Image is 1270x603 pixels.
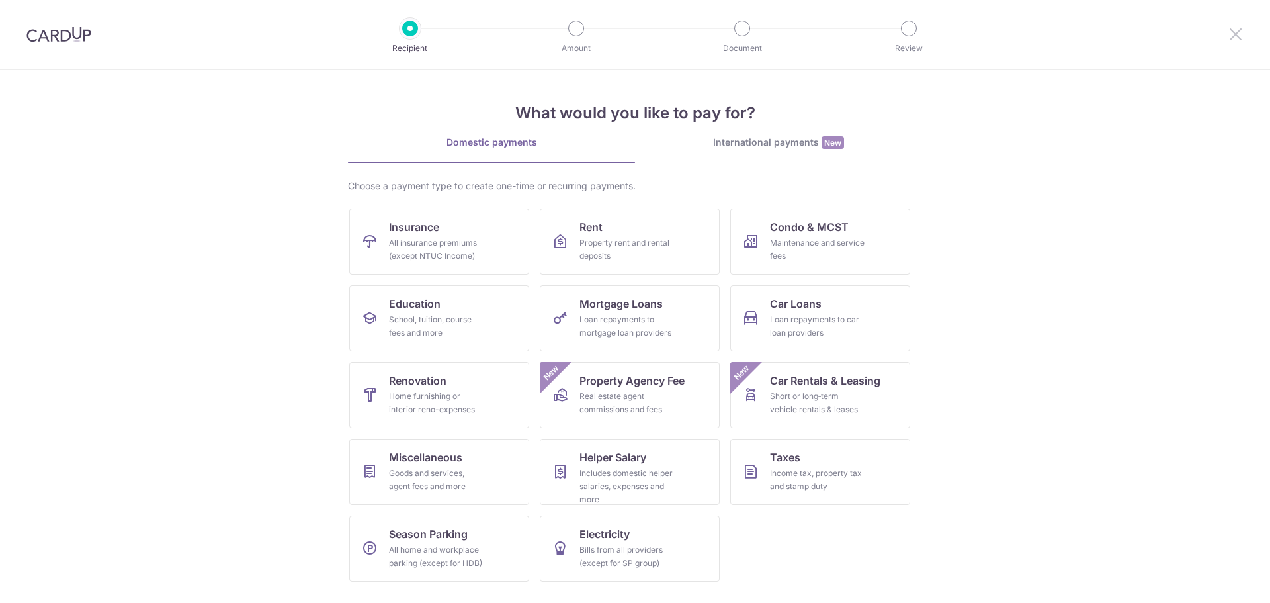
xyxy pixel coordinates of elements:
[540,209,720,275] a: RentProperty rent and rental deposits
[770,449,800,465] span: Taxes
[822,136,844,149] span: New
[349,439,529,505] a: MiscellaneousGoods and services, agent fees and more
[389,526,468,542] span: Season Parking
[389,543,484,570] div: All home and workplace parking (except for HDB)
[389,373,446,389] span: Renovation
[579,467,675,506] div: Includes domestic helper salaries, expenses and more
[389,296,441,312] span: Education
[540,362,720,428] a: Property Agency FeeReal estate agent commissions and feesNew
[730,285,910,351] a: Car LoansLoan repayments to car loan providers
[349,209,529,275] a: InsuranceAll insurance premiums (except NTUC Income)
[860,42,958,55] p: Review
[348,101,922,125] h4: What would you like to pay for?
[770,296,822,312] span: Car Loans
[730,439,910,505] a: TaxesIncome tax, property tax and stamp duty
[540,285,720,351] a: Mortgage LoansLoan repayments to mortgage loan providers
[770,219,849,235] span: Condo & MCST
[389,390,484,416] div: Home furnishing or interior reno-expenses
[730,362,910,428] a: Car Rentals & LeasingShort or long‑term vehicle rentals & leasesNew
[389,219,439,235] span: Insurance
[635,136,922,150] div: International payments
[770,313,865,340] div: Loan repayments to car loan providers
[527,42,625,55] p: Amount
[579,296,663,312] span: Mortgage Loans
[26,26,91,42] img: CardUp
[540,516,720,582] a: ElectricityBills from all providers (except for SP group)
[349,516,529,582] a: Season ParkingAll home and workplace parking (except for HDB)
[348,136,635,149] div: Domestic payments
[770,390,865,416] div: Short or long‑term vehicle rentals & leases
[349,285,529,351] a: EducationSchool, tuition, course fees and more
[579,313,675,340] div: Loan repayments to mortgage loan providers
[579,219,603,235] span: Rent
[540,362,562,384] span: New
[693,42,791,55] p: Document
[348,179,922,193] div: Choose a payment type to create one-time or recurring payments.
[349,362,529,428] a: RenovationHome furnishing or interior reno-expenses
[361,42,459,55] p: Recipient
[770,467,865,493] div: Income tax, property tax and stamp duty
[730,209,910,275] a: Condo & MCSTMaintenance and service fees
[579,543,675,570] div: Bills from all providers (except for SP group)
[389,313,484,340] div: School, tuition, course fees and more
[389,236,484,263] div: All insurance premiums (except NTUC Income)
[770,236,865,263] div: Maintenance and service fees
[540,439,720,505] a: Helper SalaryIncludes domestic helper salaries, expenses and more
[579,526,630,542] span: Electricity
[579,236,675,263] div: Property rent and rental deposits
[389,449,462,465] span: Miscellaneous
[579,449,646,465] span: Helper Salary
[579,373,685,389] span: Property Agency Fee
[579,390,675,416] div: Real estate agent commissions and fees
[389,467,484,493] div: Goods and services, agent fees and more
[731,362,753,384] span: New
[770,373,880,389] span: Car Rentals & Leasing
